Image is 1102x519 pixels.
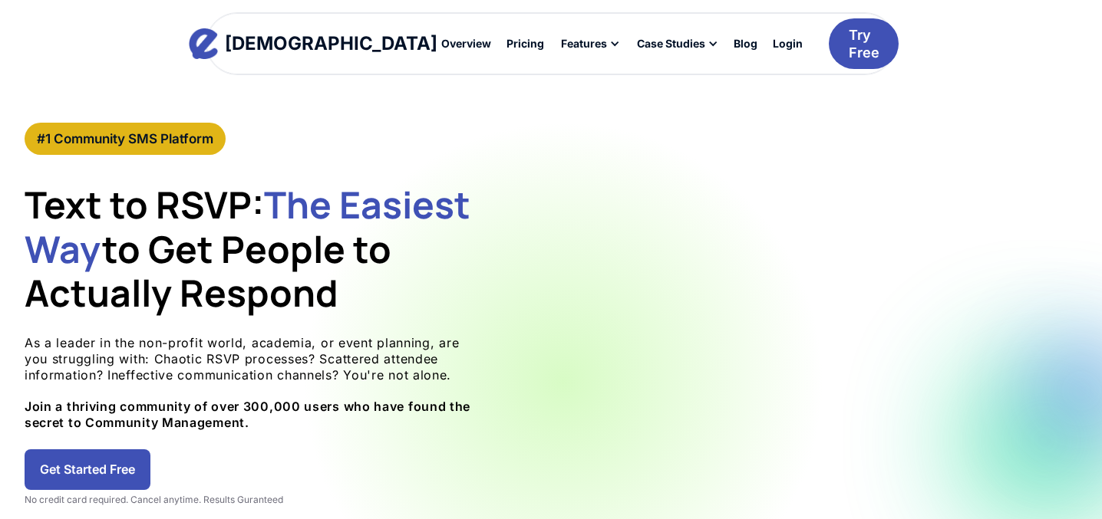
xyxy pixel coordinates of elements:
a: Blog [726,31,765,57]
a: home [203,28,424,59]
div: Case Studies [637,38,705,49]
div: #1 Community SMS Platform [37,130,213,147]
div: Pricing [506,38,544,49]
div: Case Studies [628,31,726,57]
div: Blog [734,38,757,49]
a: Get Started Free [25,449,150,490]
p: As a leader in the non-profit world, academia, or event planning, are you struggling with: Chaoti... [25,335,485,431]
div: Login [773,38,803,49]
strong: Join a thriving community of over 300,000 users who have found the secret to Community Management. [25,399,470,430]
a: Overview [434,31,499,57]
a: Try Free [829,18,899,70]
a: Login [765,31,810,57]
a: #1 Community SMS Platform [25,123,226,155]
a: Pricing [499,31,552,57]
div: Features [561,38,607,49]
h1: Text to RSVP: to Get People to Actually Respond [25,182,485,315]
div: [DEMOGRAPHIC_DATA] [225,34,437,53]
div: Overview [441,38,491,49]
div: Features [552,31,628,57]
div: Try Free [849,26,879,62]
span: The Easiest Way [25,179,470,274]
div: No credit card required. Cancel anytime. Results Guranteed [25,494,485,506]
